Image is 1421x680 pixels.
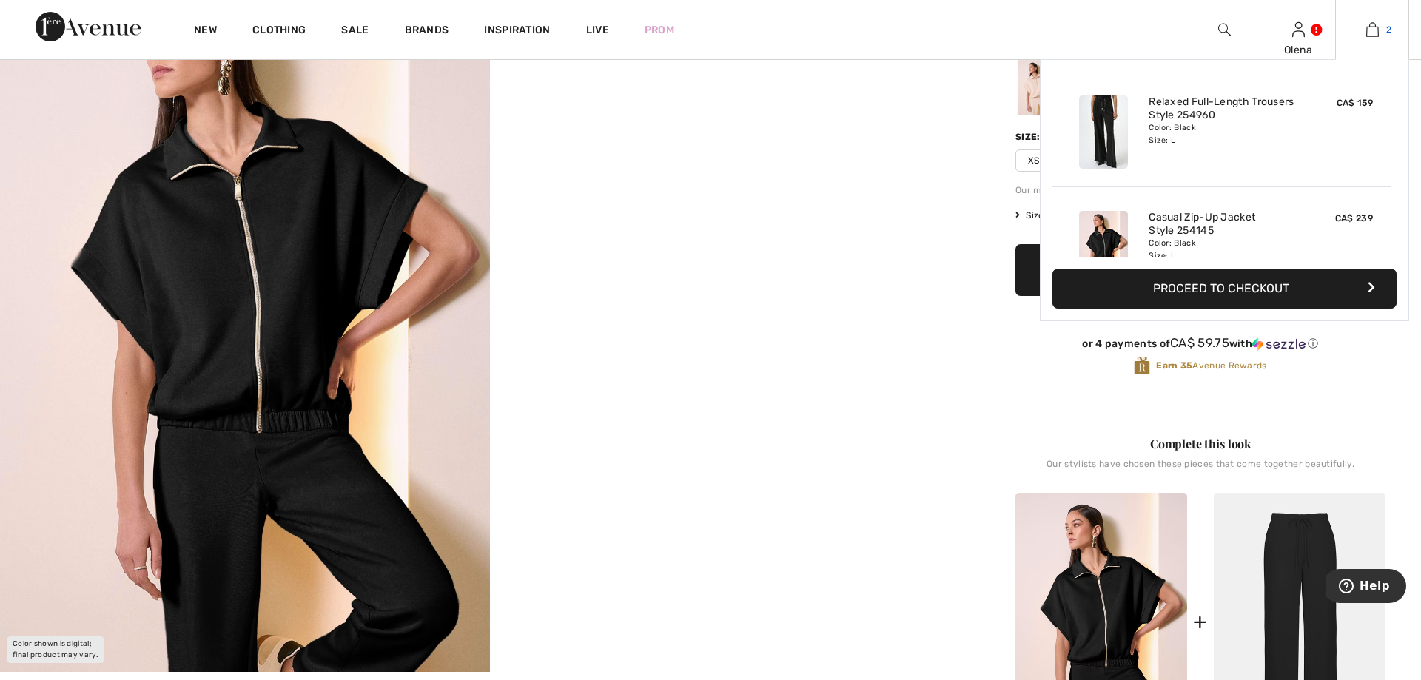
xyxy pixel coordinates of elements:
a: Sale [341,24,369,39]
span: XS [1015,149,1052,172]
a: New [194,24,217,39]
iframe: Opens a widget where you can find more information [1326,569,1406,606]
span: Size Guide [1015,209,1071,222]
div: or 4 payments of with [1015,336,1385,351]
button: Add to Bag [1015,244,1385,296]
img: Avenue Rewards [1134,356,1150,376]
img: Casual Zip-Up Jacket Style 254145 [1079,211,1128,284]
div: Color: Black Size: L [1149,238,1294,261]
a: Relaxed Full-Length Trousers Style 254960 [1149,95,1294,122]
button: Proceed to Checkout [1052,269,1397,309]
div: Birch [1018,60,1056,115]
a: 2 [1336,21,1408,38]
img: Relaxed Full-Length Trousers Style 254960 [1079,95,1128,169]
a: Live [586,22,609,38]
strong: Earn 35 [1156,360,1192,371]
a: Brands [405,24,449,39]
span: Inspiration [484,24,550,39]
img: My Info [1292,21,1305,38]
div: Complete this look [1015,435,1385,453]
a: Casual Zip-Up Jacket Style 254145 [1149,211,1294,238]
span: CA$ 239 [1335,213,1373,223]
div: Our model is 5'9"/175 cm and wears a size 6. [1015,184,1385,197]
img: 1ère Avenue [36,12,141,41]
div: Size: [1015,130,1044,144]
div: Our stylists have chosen these pieces that come together beautifully. [1015,459,1385,481]
span: CA$ 159 [1337,98,1373,108]
img: Sezzle [1252,337,1306,351]
div: Olena [1262,42,1334,58]
span: 2 [1386,23,1391,36]
span: CA$ 59.75 [1170,335,1229,350]
a: Sign In [1292,22,1305,36]
a: Prom [645,22,674,38]
a: Clothing [252,24,306,39]
div: Color: Black Size: L [1149,122,1294,146]
div: Color shown is digital; final product may vary. [7,636,104,663]
img: search the website [1218,21,1231,38]
span: Avenue Rewards [1156,359,1266,372]
div: or 4 payments ofCA$ 59.75withSezzle Click to learn more about Sezzle [1015,336,1385,356]
div: + [1193,605,1207,639]
img: My Bag [1366,21,1379,38]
